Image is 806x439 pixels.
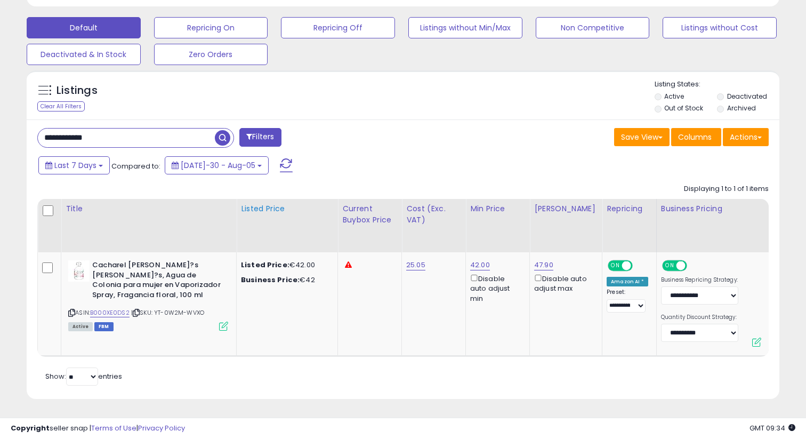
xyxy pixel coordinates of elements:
[631,261,648,270] span: OFF
[241,275,329,285] div: €42
[11,423,50,433] strong: Copyright
[664,92,684,101] label: Active
[664,103,703,113] label: Out of Stock
[239,128,281,147] button: Filters
[11,424,185,434] div: seller snap | |
[470,203,525,214] div: Min Price
[154,17,268,38] button: Repricing On
[406,203,461,226] div: Cost (Exc. VAT)
[607,203,652,214] div: Repricing
[68,322,93,331] span: All listings currently available for purchase on Amazon
[68,260,228,330] div: ASIN:
[663,261,676,270] span: ON
[684,184,769,194] div: Displaying 1 to 1 of 1 items
[165,156,269,174] button: [DATE]-30 - Aug-05
[406,260,425,270] a: 25.05
[661,276,738,284] label: Business Repricing Strategy:
[536,17,650,38] button: Non Competitive
[90,308,130,317] a: B000XE0DS2
[241,275,300,285] b: Business Price:
[94,322,114,331] span: FBM
[38,156,110,174] button: Last 7 Days
[655,79,780,90] p: Listing States:
[534,203,598,214] div: [PERSON_NAME]
[678,132,712,142] span: Columns
[54,160,96,171] span: Last 7 Days
[614,128,670,146] button: Save View
[534,260,553,270] a: 47.90
[727,103,756,113] label: Archived
[281,17,395,38] button: Repricing Off
[408,17,522,38] button: Listings without Min/Max
[534,273,594,293] div: Disable auto adjust max
[57,83,98,98] h5: Listings
[470,260,490,270] a: 42.00
[241,260,329,270] div: €42.00
[685,261,702,270] span: OFF
[723,128,769,146] button: Actions
[749,423,795,433] span: 2025-08-13 09:34 GMT
[111,161,160,171] span: Compared to:
[27,17,141,38] button: Default
[45,371,122,381] span: Show: entries
[661,203,769,214] div: Business Pricing
[68,260,90,282] img: 31pbsYXYI5L._SL40_.jpg
[91,423,136,433] a: Terms of Use
[607,277,648,286] div: Amazon AI *
[342,203,397,226] div: Current Buybox Price
[470,273,521,304] div: Disable auto adjust min
[27,44,141,65] button: Deactivated & In Stock
[154,44,268,65] button: Zero Orders
[138,423,185,433] a: Privacy Policy
[663,17,777,38] button: Listings without Cost
[727,92,767,101] label: Deactivated
[241,203,333,214] div: Listed Price
[607,289,648,313] div: Preset:
[181,160,255,171] span: [DATE]-30 - Aug-05
[661,314,738,321] label: Quantity Discount Strategy:
[131,308,204,317] span: | SKU: YT-0W2M-WVXO
[671,128,721,146] button: Columns
[92,260,222,302] b: Cacharel [PERSON_NAME]?s [PERSON_NAME]?s, Agua de Colonia para mujer en Vaporizador Spray, Fragan...
[241,260,289,270] b: Listed Price:
[66,203,232,214] div: Title
[37,101,85,111] div: Clear All Filters
[609,261,622,270] span: ON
